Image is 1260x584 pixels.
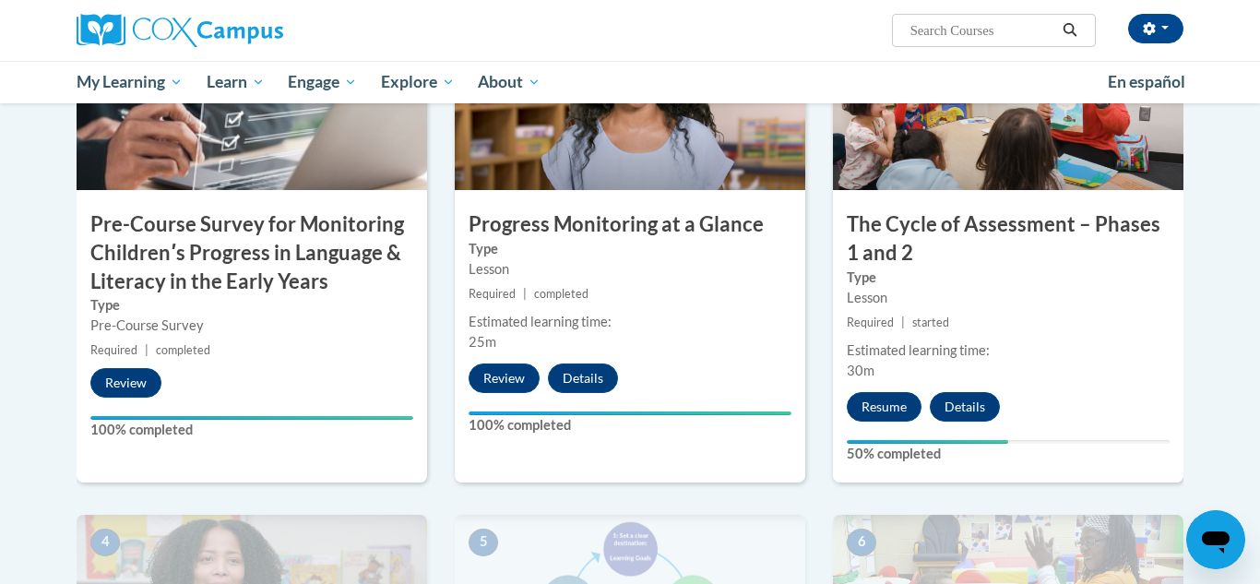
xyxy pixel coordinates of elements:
span: En español [1108,72,1185,91]
button: Review [469,364,540,393]
span: Explore [381,71,455,93]
button: Account Settings [1128,14,1183,43]
span: 4 [90,529,120,556]
a: Engage [276,61,369,103]
a: En español [1096,63,1197,101]
div: Your progress [847,440,1008,444]
span: Engage [288,71,357,93]
button: Search [1056,19,1084,42]
span: | [523,287,527,301]
h3: The Cycle of Assessment – Phases 1 and 2 [833,210,1183,268]
div: Estimated learning time: [469,312,791,332]
h3: Progress Monitoring at a Glance [455,210,805,239]
span: Required [90,343,137,357]
label: Type [90,295,413,316]
a: My Learning [65,61,195,103]
span: | [145,343,149,357]
img: Cox Campus [77,14,283,47]
a: Cox Campus [77,14,427,47]
button: Details [548,364,618,393]
span: Required [847,316,894,329]
label: Type [847,268,1170,288]
a: About [467,61,553,103]
span: Learn [207,71,265,93]
label: Type [469,239,791,259]
span: | [901,316,905,329]
span: completed [156,343,210,357]
span: 30m [847,363,874,378]
div: Pre-Course Survey [90,316,413,336]
button: Review [90,368,161,398]
label: 100% completed [469,415,791,435]
button: Resume [847,392,921,422]
span: My Learning [77,71,183,93]
span: completed [534,287,588,301]
h3: Pre-Course Survey for Monitoring Childrenʹs Progress in Language & Literacy in the Early Years [77,210,427,295]
div: Lesson [469,259,791,280]
span: About [478,71,541,93]
button: Details [930,392,1000,422]
iframe: Button to launch messaging window [1186,510,1245,569]
span: 25m [469,334,496,350]
div: Your progress [90,416,413,420]
span: 5 [469,529,498,556]
div: Your progress [469,411,791,415]
a: Explore [369,61,467,103]
a: Learn [195,61,277,103]
span: Required [469,287,516,301]
input: Search Courses [909,19,1056,42]
label: 50% completed [847,444,1170,464]
span: started [912,316,949,329]
div: Lesson [847,288,1170,308]
div: Main menu [49,61,1211,103]
label: 100% completed [90,420,413,440]
span: 6 [847,529,876,556]
div: Estimated learning time: [847,340,1170,361]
